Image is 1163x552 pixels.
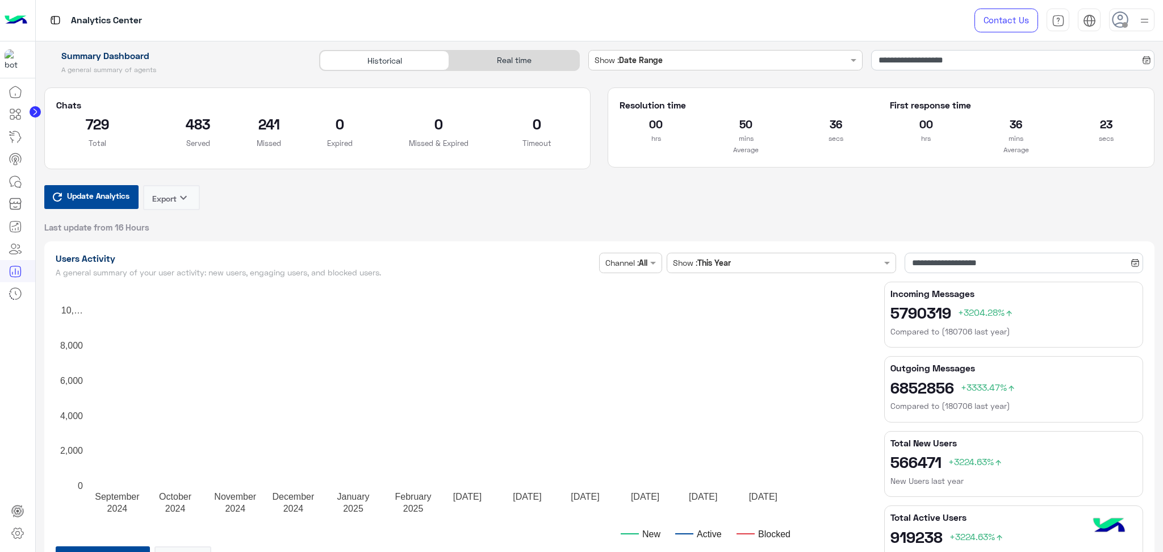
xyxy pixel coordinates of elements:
[890,528,1137,546] h2: 919238
[1083,14,1096,27] img: tab
[71,13,142,28] p: Analytics Center
[571,491,599,501] text: [DATE]
[399,115,478,133] h2: 0
[890,144,1143,156] p: Average
[60,446,82,455] text: 2,000
[890,453,1137,471] h2: 566471
[710,115,783,133] h2: 50
[890,115,963,133] h2: 00
[56,137,140,149] p: Total
[44,185,139,209] button: Update Analytics
[337,491,369,501] text: January
[449,51,579,70] div: Real time
[64,188,132,203] span: Update Analytics
[283,503,303,513] text: 2024
[60,411,82,420] text: 4,000
[298,137,382,149] p: Expired
[689,491,717,501] text: [DATE]
[949,531,1004,542] span: +3224.63%
[890,99,1143,111] h5: First response time
[159,491,192,501] text: October
[620,144,872,156] p: Average
[257,115,281,133] h2: 241
[56,268,595,277] h5: A general summary of your user activity: new users, engaging users, and blocked users.
[107,503,127,513] text: 2024
[1137,14,1152,28] img: profile
[1052,14,1065,27] img: tab
[257,137,281,149] p: Missed
[60,375,82,385] text: 6,000
[78,481,83,491] text: 0
[890,303,1137,321] h2: 5790319
[1070,115,1143,133] h2: 23
[44,221,149,233] span: Last update from 16 Hours
[272,491,314,501] text: December
[495,137,579,149] p: Timeout
[5,49,25,70] img: 1403182699927242
[177,191,190,204] i: keyboard_arrow_down
[453,491,481,501] text: [DATE]
[56,253,595,264] h1: Users Activity
[165,503,185,513] text: 2024
[710,133,783,144] p: mins
[298,115,382,133] h2: 0
[890,288,1137,299] h5: Incoming Messages
[44,65,307,74] h5: A general summary of agents
[95,491,140,501] text: September
[890,133,963,144] p: hrs
[800,133,872,144] p: secs
[948,456,1003,467] span: +3224.63%
[48,13,62,27] img: tab
[225,503,245,513] text: 2024
[156,115,240,133] h2: 483
[44,50,307,61] h1: Summary Dashboard
[758,529,790,538] text: Blocked
[403,503,423,513] text: 2025
[890,326,1137,337] h6: Compared to (180706 last year)
[214,491,256,501] text: November
[630,491,659,501] text: [DATE]
[395,491,431,501] text: February
[620,115,692,133] h2: 00
[890,400,1137,412] h6: Compared to (180706 last year)
[980,133,1052,144] p: mins
[890,378,1137,396] h2: 6852856
[320,51,449,70] div: Historical
[1047,9,1069,32] a: tab
[143,185,200,210] button: Exportkeyboard_arrow_down
[5,9,27,32] img: Logo
[890,475,1137,487] h6: New Users last year
[748,491,777,501] text: [DATE]
[890,362,1137,374] h5: Outgoing Messages
[980,115,1052,133] h2: 36
[961,382,1016,392] span: +3333.47%
[56,99,579,111] h5: Chats
[343,503,363,513] text: 2025
[958,307,1014,317] span: +3204.28%
[890,512,1137,523] h5: Total Active Users
[1070,133,1143,144] p: secs
[642,529,660,538] text: New
[513,491,541,501] text: [DATE]
[1089,507,1129,546] img: hulul-logo.png
[61,306,82,315] text: 10,…
[620,133,692,144] p: hrs
[620,99,872,111] h5: Resolution time
[56,115,140,133] h2: 729
[890,437,1137,449] h5: Total New Users
[974,9,1038,32] a: Contact Us
[800,115,872,133] h2: 36
[60,340,82,350] text: 8,000
[156,137,240,149] p: Served
[399,137,478,149] p: Missed & Expired
[697,529,722,538] text: Active
[495,115,579,133] h2: 0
